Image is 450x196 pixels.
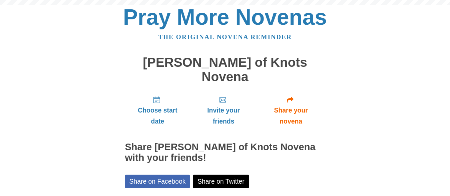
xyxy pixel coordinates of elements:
[190,90,257,130] a: Invite your friends
[125,175,190,188] a: Share on Facebook
[264,105,319,127] span: Share your novena
[132,105,184,127] span: Choose start date
[125,55,325,84] h1: [PERSON_NAME] of Knots Novena
[257,90,325,130] a: Share your novena
[123,5,327,29] a: Pray More Novenas
[125,142,325,163] h2: Share [PERSON_NAME] of Knots Novena with your friends!
[158,33,292,40] a: The original novena reminder
[125,90,190,130] a: Choose start date
[197,105,250,127] span: Invite your friends
[193,175,249,188] a: Share on Twitter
